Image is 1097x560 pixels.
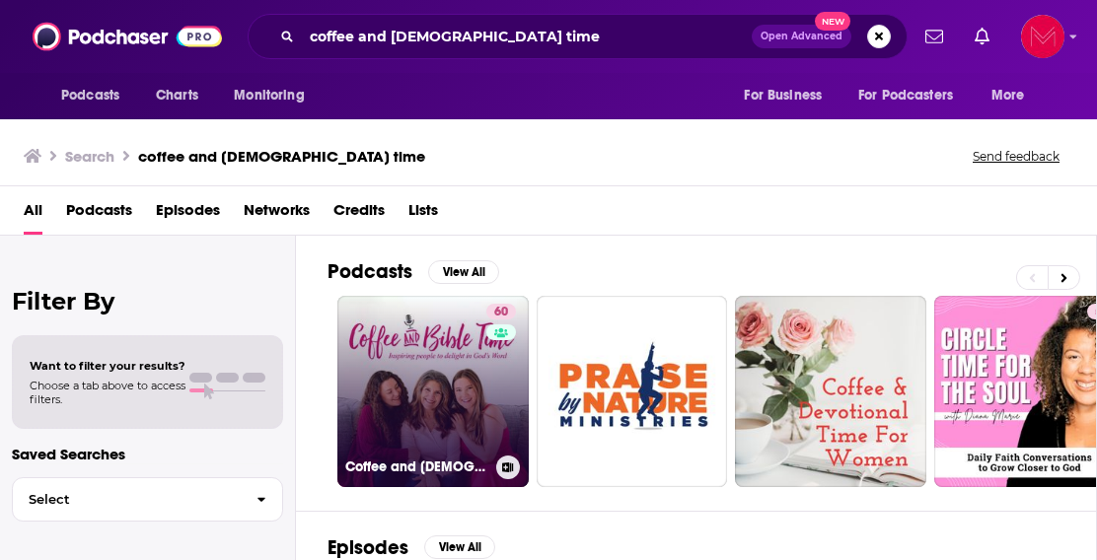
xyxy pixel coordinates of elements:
[12,287,283,315] h2: Filter By
[408,194,438,235] a: Lists
[12,477,283,522] button: Select
[302,21,752,52] input: Search podcasts, credits, & more...
[143,77,210,114] a: Charts
[761,32,842,41] span: Open Advanced
[248,14,908,59] div: Search podcasts, credits, & more...
[220,77,329,114] button: open menu
[12,445,283,463] p: Saved Searches
[138,147,425,166] h3: coffee and [DEMOGRAPHIC_DATA] time
[1021,15,1064,58] button: Show profile menu
[428,260,499,284] button: View All
[337,296,529,487] a: 60Coffee and [DEMOGRAPHIC_DATA] Time Podcast
[917,20,951,53] a: Show notifications dropdown
[65,147,114,166] h3: Search
[424,535,495,559] button: View All
[345,458,488,475] h3: Coffee and [DEMOGRAPHIC_DATA] Time Podcast
[744,82,822,109] span: For Business
[61,82,119,109] span: Podcasts
[967,20,997,53] a: Show notifications dropdown
[858,82,953,109] span: For Podcasters
[991,82,1025,109] span: More
[730,77,846,114] button: open menu
[967,148,1065,165] button: Send feedback
[156,194,220,235] a: Episodes
[66,194,132,235] a: Podcasts
[328,259,412,284] h2: Podcasts
[30,379,185,406] span: Choose a tab above to access filters.
[978,77,1050,114] button: open menu
[328,535,408,560] h2: Episodes
[30,359,185,373] span: Want to filter your results?
[845,77,982,114] button: open menu
[494,303,508,322] span: 60
[13,493,241,506] span: Select
[33,18,222,55] img: Podchaser - Follow, Share and Rate Podcasts
[234,82,304,109] span: Monitoring
[1021,15,1064,58] span: Logged in as Pamelamcclure
[47,77,145,114] button: open menu
[333,194,385,235] a: Credits
[1021,15,1064,58] img: User Profile
[486,304,516,319] a: 60
[752,25,851,48] button: Open AdvancedNew
[328,535,495,560] a: EpisodesView All
[244,194,310,235] a: Networks
[815,12,850,31] span: New
[156,82,198,109] span: Charts
[24,194,42,235] a: All
[328,259,499,284] a: PodcastsView All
